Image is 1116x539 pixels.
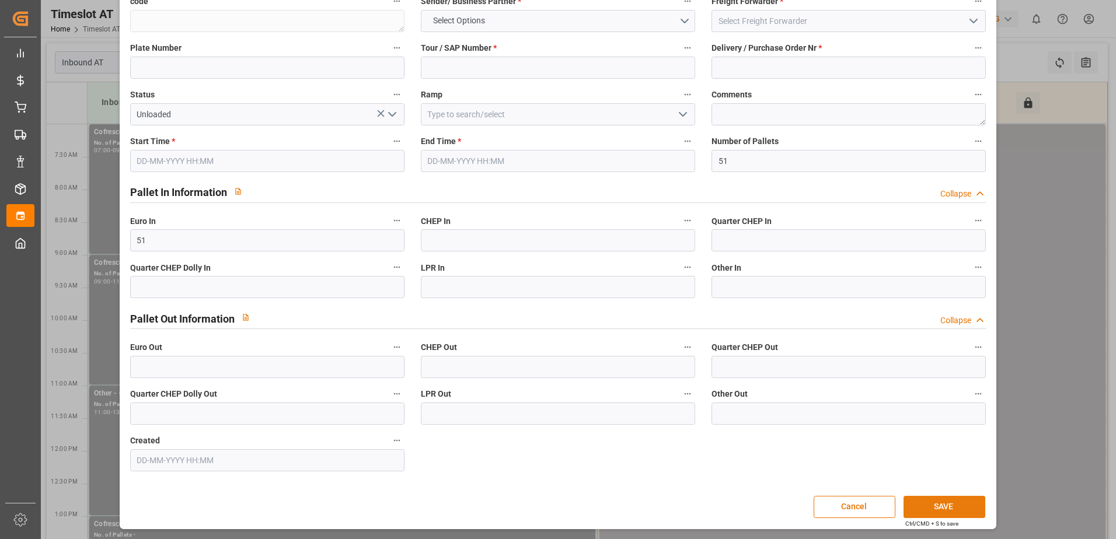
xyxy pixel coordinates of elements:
[712,89,752,101] span: Comments
[712,388,748,400] span: Other Out
[130,42,182,54] span: Plate Number
[940,314,971,327] div: Collapse
[130,103,404,125] input: Type to search/select
[130,435,160,447] span: Created
[971,134,986,149] button: Number of Pallets
[964,12,982,30] button: open menu
[130,311,235,327] h2: Pallet Out Information
[235,306,257,328] button: View description
[227,180,249,202] button: View description
[712,341,778,353] span: Quarter CHEP Out
[971,386,986,401] button: Other Out
[712,215,772,228] span: Quarter CHEP In
[971,40,986,55] button: Delivery / Purchase Order Nr *
[971,213,986,228] button: Quarter CHEP In
[421,150,695,172] input: DD-MM-YYYY HH:MM
[905,519,958,528] div: Ctrl/CMD + S to save
[389,40,404,55] button: Plate Number
[130,449,404,471] input: DD-MM-YYYY HH:MM
[712,262,741,274] span: Other In
[421,103,695,125] input: Type to search/select
[680,339,695,355] button: CHEP Out
[712,42,822,54] span: Delivery / Purchase Order Nr
[680,260,695,275] button: LPR In
[971,260,986,275] button: Other In
[680,134,695,149] button: End Time *
[130,135,175,148] span: Start Time
[130,184,227,200] h2: Pallet In Information
[674,106,691,124] button: open menu
[940,188,971,200] div: Collapse
[389,87,404,102] button: Status
[680,87,695,102] button: Ramp
[971,87,986,102] button: Comments
[130,388,217,400] span: Quarter CHEP Dolly Out
[421,89,442,101] span: Ramp
[421,10,695,32] button: open menu
[389,260,404,275] button: Quarter CHEP Dolly In
[130,89,155,101] span: Status
[421,262,445,274] span: LPR In
[130,262,211,274] span: Quarter CHEP Dolly In
[814,496,895,518] button: Cancel
[382,106,400,124] button: open menu
[389,134,404,149] button: Start Time *
[680,40,695,55] button: Tour / SAP Number *
[904,496,985,518] button: SAVE
[130,341,162,353] span: Euro Out
[421,42,497,54] span: Tour / SAP Number
[971,339,986,355] button: Quarter CHEP Out
[680,386,695,401] button: LPR Out
[712,135,779,148] span: Number of Pallets
[130,150,404,172] input: DD-MM-YYYY HH:MM
[427,15,491,27] span: Select Options
[421,135,461,148] span: End Time
[389,213,404,228] button: Euro In
[389,339,404,355] button: Euro Out
[712,10,986,32] input: Select Freight Forwarder
[421,388,451,400] span: LPR Out
[421,215,451,228] span: CHEP In
[130,215,156,228] span: Euro In
[389,433,404,448] button: Created
[421,341,457,353] span: CHEP Out
[680,213,695,228] button: CHEP In
[389,386,404,401] button: Quarter CHEP Dolly Out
